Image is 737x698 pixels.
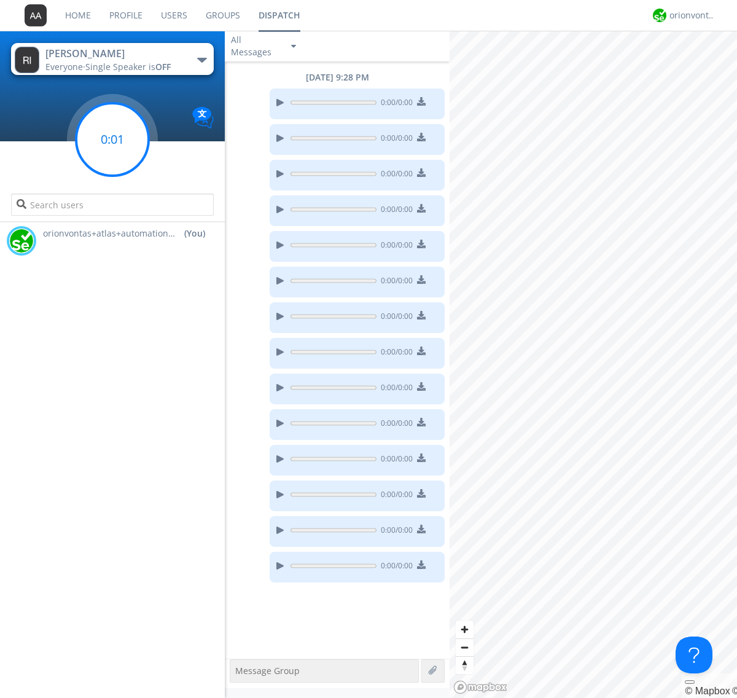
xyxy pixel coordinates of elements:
img: download media button [417,168,426,177]
span: 0:00 / 0:00 [376,240,413,253]
img: download media button [417,382,426,391]
img: 373638.png [25,4,47,26]
img: download media button [417,453,426,462]
iframe: Toggle Customer Support [676,637,712,673]
img: 29d36aed6fa347d5a1537e7736e6aa13 [653,9,666,22]
span: 0:00 / 0:00 [376,97,413,111]
span: 0:00 / 0:00 [376,275,413,289]
div: (You) [184,227,205,240]
img: download media button [417,525,426,533]
img: Translation enabled [192,107,214,128]
img: download media button [417,204,426,213]
span: 0:00 / 0:00 [376,453,413,467]
span: 0:00 / 0:00 [376,347,413,360]
span: 0:00 / 0:00 [376,382,413,396]
div: orionvontas+atlas+automation+org2 [669,9,716,22]
button: Reset bearing to north [456,656,474,674]
span: Zoom out [456,639,474,656]
span: 0:00 / 0:00 [376,204,413,218]
img: download media button [417,97,426,106]
span: 0:00 / 0:00 [376,133,413,146]
img: 29d36aed6fa347d5a1537e7736e6aa13 [9,229,34,253]
span: 0:00 / 0:00 [376,311,413,324]
img: caret-down-sm.svg [291,45,296,48]
div: [PERSON_NAME] [45,47,184,61]
a: Mapbox logo [453,680,507,694]
img: download media button [417,489,426,498]
span: 0:00 / 0:00 [376,418,413,431]
span: orionvontas+atlas+automation+org2 [43,227,178,240]
img: download media button [417,275,426,284]
span: 0:00 / 0:00 [376,168,413,182]
button: Zoom in [456,621,474,638]
img: download media button [417,347,426,355]
img: download media button [417,133,426,141]
span: Single Speaker is [85,61,171,73]
button: [PERSON_NAME]Everyone·Single Speaker isOFF [11,43,213,75]
img: download media button [417,560,426,569]
img: download media button [417,240,426,248]
button: Toggle attribution [685,680,695,684]
span: 0:00 / 0:00 [376,525,413,538]
img: 373638.png [15,47,39,73]
input: Search users [11,194,213,216]
span: OFF [155,61,171,73]
div: All Messages [231,34,280,58]
span: 0:00 / 0:00 [376,489,413,503]
img: download media button [417,418,426,426]
span: 0:00 / 0:00 [376,560,413,574]
div: [DATE] 9:28 PM [225,71,450,84]
div: Everyone · [45,61,184,73]
span: Reset bearing to north [456,657,474,674]
img: download media button [417,311,426,320]
button: Zoom out [456,638,474,656]
a: Mapbox [685,686,730,696]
